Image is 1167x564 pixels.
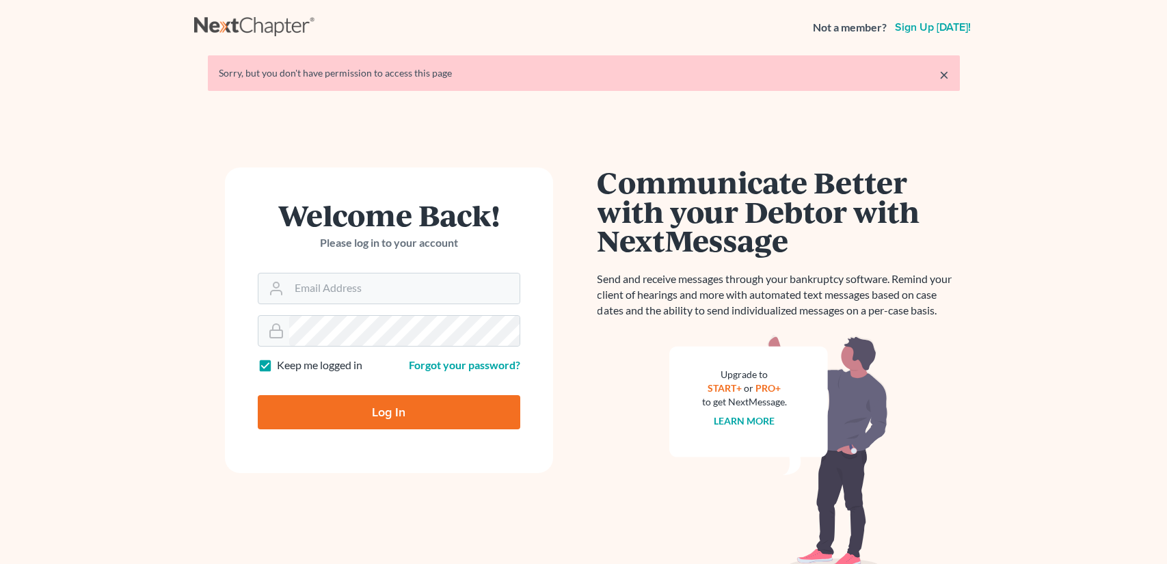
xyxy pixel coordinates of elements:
input: Email Address [289,273,520,304]
a: × [939,66,949,83]
div: Sorry, but you don't have permission to access this page [219,66,949,80]
input: Log In [258,395,520,429]
span: or [744,382,753,394]
p: Please log in to your account [258,235,520,251]
div: to get NextMessage. [702,395,787,409]
a: Forgot your password? [409,358,520,371]
h1: Communicate Better with your Debtor with NextMessage [598,167,960,255]
p: Send and receive messages through your bankruptcy software. Remind your client of hearings and mo... [598,271,960,319]
a: Sign up [DATE]! [892,22,974,33]
div: Upgrade to [702,368,787,381]
a: Learn more [714,415,775,427]
h1: Welcome Back! [258,200,520,230]
a: PRO+ [755,382,781,394]
label: Keep me logged in [277,358,362,373]
strong: Not a member? [813,20,887,36]
a: START+ [708,382,742,394]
